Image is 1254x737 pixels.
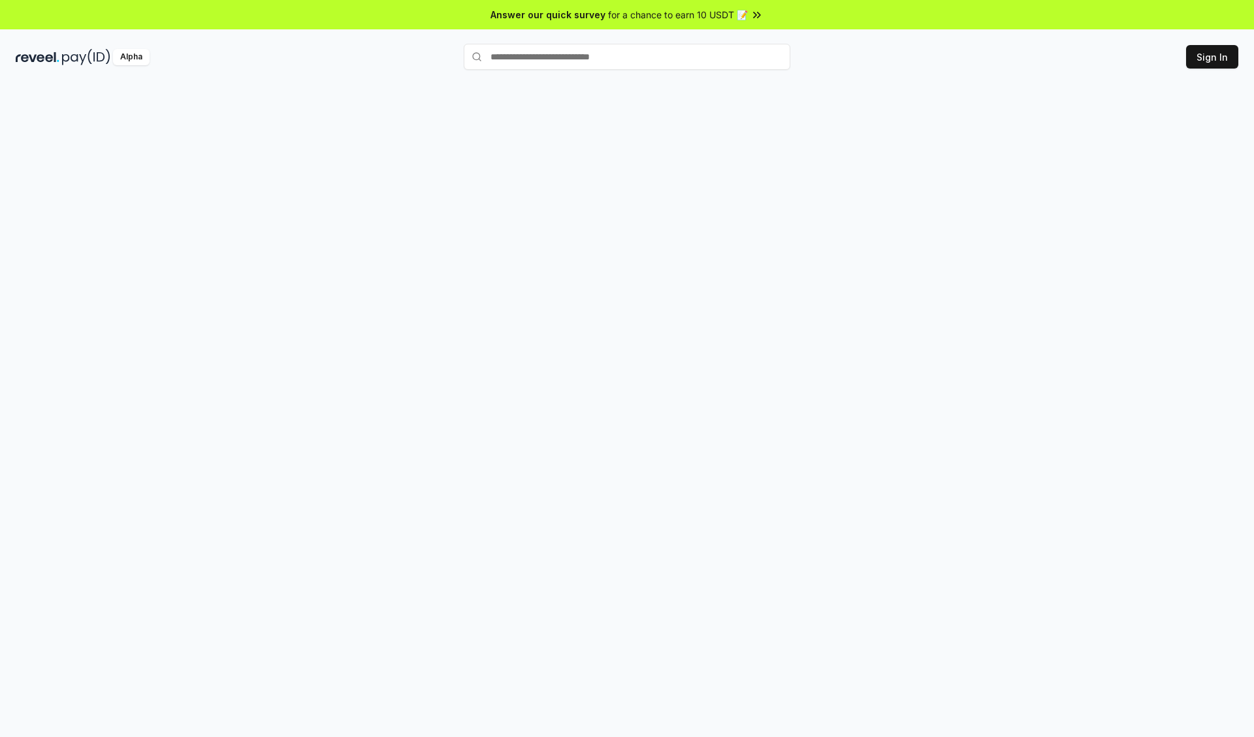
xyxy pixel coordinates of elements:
img: pay_id [62,49,110,65]
img: reveel_dark [16,49,59,65]
span: for a chance to earn 10 USDT 📝 [608,8,748,22]
span: Answer our quick survey [490,8,605,22]
div: Alpha [113,49,150,65]
button: Sign In [1186,45,1238,69]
